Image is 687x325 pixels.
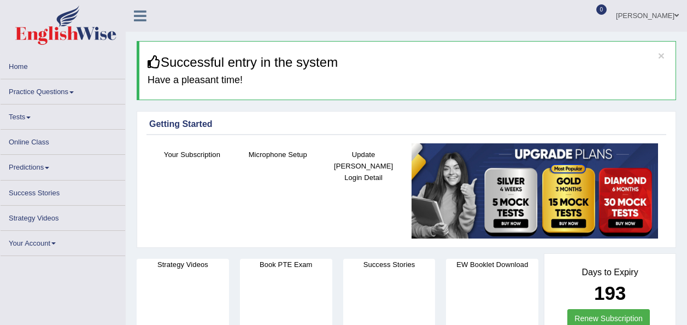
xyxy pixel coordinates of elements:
[1,54,125,76] a: Home
[137,259,229,270] h4: Strategy Videos
[240,259,332,270] h4: Book PTE Exam
[1,79,125,101] a: Practice Questions
[596,4,607,15] span: 0
[148,55,667,69] h3: Successful entry in the system
[326,149,401,183] h4: Update [PERSON_NAME] Login Detail
[556,268,663,277] h4: Days to Expiry
[1,130,125,151] a: Online Class
[149,118,663,131] div: Getting Started
[446,259,538,270] h4: EW Booklet Download
[658,50,665,61] button: ×
[594,282,626,304] b: 193
[412,143,658,239] img: small5.jpg
[343,259,436,270] h4: Success Stories
[1,181,125,202] a: Success Stories
[1,155,125,176] a: Predictions
[240,149,315,160] h4: Microphone Setup
[148,75,667,86] h4: Have a pleasant time!
[155,149,230,160] h4: Your Subscription
[1,105,125,126] a: Tests
[1,206,125,227] a: Strategy Videos
[1,231,125,252] a: Your Account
